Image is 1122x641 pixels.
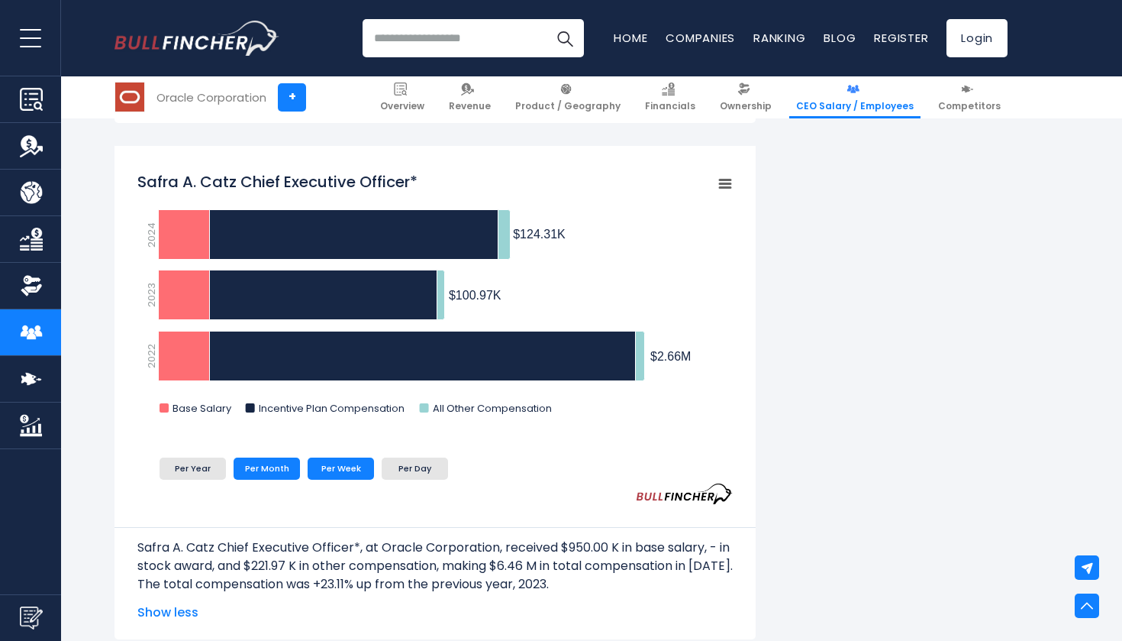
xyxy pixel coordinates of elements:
text: All Other Compensation [433,401,552,416]
tspan: Safra A. Catz Chief Executive Officer* [137,171,418,193]
img: Ownership [20,274,43,297]
a: Product / Geography [508,76,627,118]
li: Per Year [160,458,226,479]
a: Go to homepage [114,21,279,56]
span: Product / Geography [515,100,621,112]
a: Ownership [713,76,779,118]
li: Per Day [382,458,448,479]
text: 2023 [144,283,159,307]
a: Register [874,30,928,46]
a: Home [614,30,647,46]
p: Safra A. Catz Chief Executive Officer*, at Oracle Corporation, received $950.00 K in base salary,... [137,539,733,575]
span: Show less [137,604,733,622]
tspan: $124.31K [513,228,566,241]
span: Ownership [720,100,772,112]
tspan: $2.66M [650,350,691,363]
a: Blog [824,30,856,46]
tspan: $100.97K [449,289,501,302]
a: Overview [373,76,431,118]
span: Revenue [449,100,491,112]
a: Companies [666,30,735,46]
p: The total compensation was +23.11% up from the previous year, 2023. [137,575,733,594]
span: Competitors [938,100,1001,112]
img: ORCL logo [115,83,144,112]
li: Per Week [308,458,374,479]
a: Financials [638,76,702,118]
span: Overview [380,100,424,112]
svg: Safra A. Catz Chief Executive Officer* [137,163,733,431]
text: 2024 [144,222,159,248]
img: Bullfincher logo [114,21,279,56]
a: Login [946,19,1008,57]
span: CEO Salary / Employees [796,100,914,112]
a: Revenue [442,76,498,118]
text: 2022 [144,344,159,368]
text: Incentive Plan Compensation [259,401,405,416]
div: Oracle Corporation [156,89,266,106]
span: Financials [645,100,695,112]
a: Competitors [931,76,1008,118]
a: Ranking [753,30,805,46]
a: CEO Salary / Employees [789,76,920,118]
li: Per Month [234,458,300,479]
a: + [278,83,306,112]
text: Base Salary [172,401,232,416]
button: Search [546,19,584,57]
